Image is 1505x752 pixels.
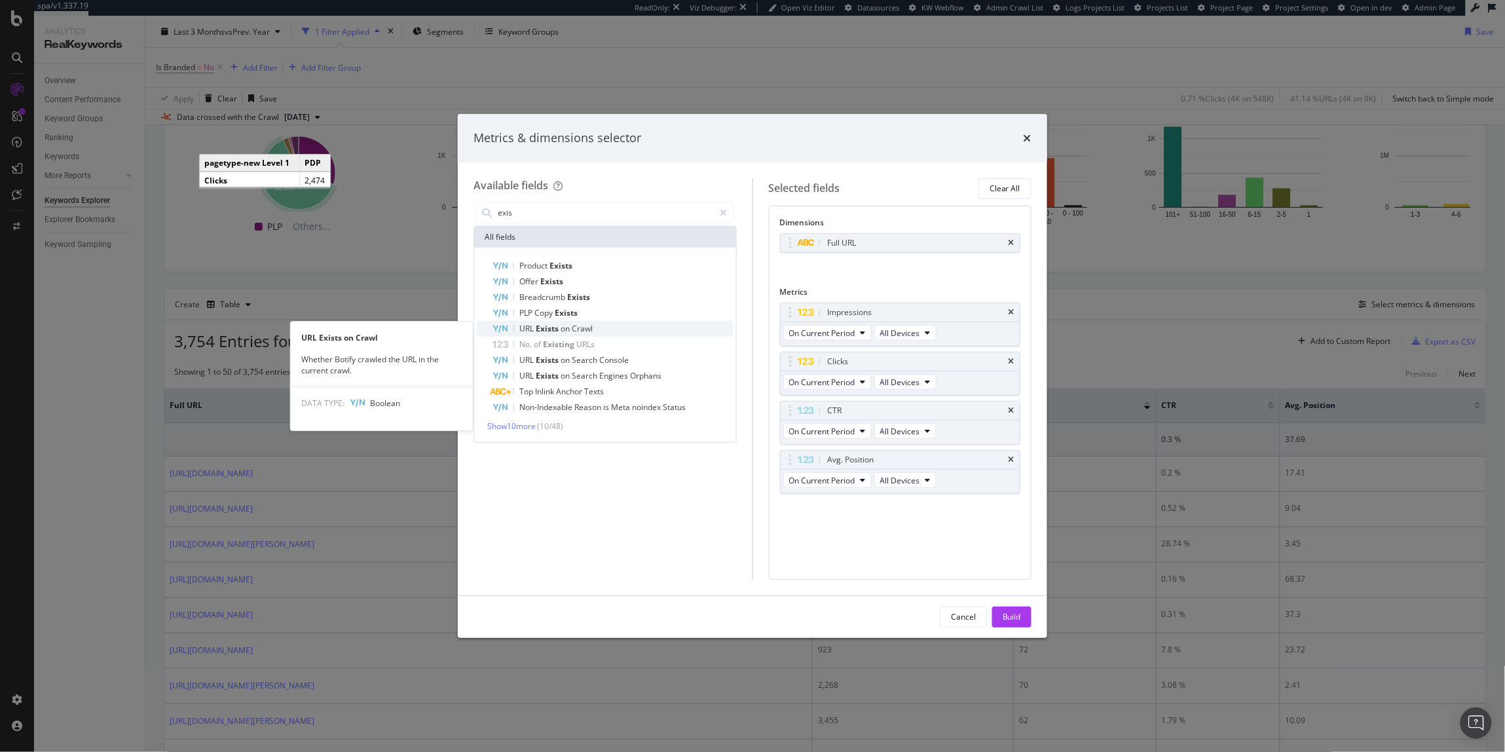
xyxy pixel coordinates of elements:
[992,607,1031,628] button: Build
[1009,358,1014,366] div: times
[783,374,872,390] button: On Current Period
[519,354,536,366] span: URL
[874,374,937,390] button: All Devices
[828,306,872,319] div: Impressions
[632,402,663,413] span: noindex
[576,339,595,350] span: URLs
[584,386,604,397] span: Texts
[291,354,473,376] div: Whether Botify crawled the URL in the current crawl.
[474,227,736,248] div: All fields
[783,472,872,488] button: On Current Period
[291,332,473,343] div: URL Exists on Crawl
[874,325,937,341] button: All Devices
[519,402,574,413] span: Non-Indexable
[496,203,715,223] input: Search by field name
[519,307,534,318] span: PLP
[519,276,540,287] span: Offer
[599,370,630,381] span: Engines
[549,260,572,271] span: Exists
[789,426,855,437] span: On Current Period
[561,323,572,334] span: on
[572,354,599,366] span: Search
[556,386,584,397] span: Anchor
[789,328,855,339] span: On Current Period
[630,370,661,381] span: Orphans
[978,178,1031,199] button: Clear All
[780,286,1021,303] div: Metrics
[990,183,1020,194] div: Clear All
[519,370,536,381] span: URL
[951,611,976,622] div: Cancel
[780,401,1021,445] div: CTRtimesOn Current PeriodAll Devices
[780,217,1021,233] div: Dimensions
[572,323,593,334] span: Crawl
[474,130,641,147] div: Metrics & dimensions selector
[555,307,578,318] span: Exists
[780,450,1021,494] div: Avg. PositiontimesOn Current PeriodAll Devices
[828,355,849,368] div: Clicks
[874,472,937,488] button: All Devices
[940,607,987,628] button: Cancel
[880,475,920,486] span: All Devices
[769,181,840,196] div: Selected fields
[780,233,1021,253] div: Full URLtimes
[1009,407,1014,415] div: times
[540,276,563,287] span: Exists
[574,402,603,413] span: Reason
[783,325,872,341] button: On Current Period
[537,421,563,432] span: ( 10 / 48 )
[519,260,549,271] span: Product
[1009,239,1014,247] div: times
[599,354,629,366] span: Console
[536,370,561,381] span: Exists
[536,354,561,366] span: Exists
[543,339,576,350] span: Existing
[828,453,874,466] div: Avg. Position
[789,475,855,486] span: On Current Period
[780,352,1021,396] div: ClickstimesOn Current PeriodAll Devices
[535,386,556,397] span: Inlink
[534,339,543,350] span: of
[880,426,920,437] span: All Devices
[603,402,611,413] span: is
[1009,456,1014,464] div: times
[534,307,555,318] span: Copy
[561,370,572,381] span: on
[828,404,842,417] div: CTR
[1003,611,1021,622] div: Build
[611,402,632,413] span: Meta
[561,354,572,366] span: on
[874,423,937,439] button: All Devices
[789,377,855,388] span: On Current Period
[519,386,535,397] span: Top
[663,402,686,413] span: Status
[519,339,534,350] span: No.
[783,423,872,439] button: On Current Period
[1009,309,1014,316] div: times
[572,370,599,381] span: Search
[487,421,536,432] span: Show 10 more
[1024,130,1031,147] div: times
[474,178,548,193] div: Available fields
[828,236,857,250] div: Full URL
[880,377,920,388] span: All Devices
[567,291,590,303] span: Exists
[519,291,567,303] span: Breadcrumb
[458,114,1047,638] div: modal
[780,303,1021,347] div: ImpressionstimesOn Current PeriodAll Devices
[536,323,561,334] span: Exists
[880,328,920,339] span: All Devices
[519,323,536,334] span: URL
[1460,707,1492,739] div: Open Intercom Messenger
